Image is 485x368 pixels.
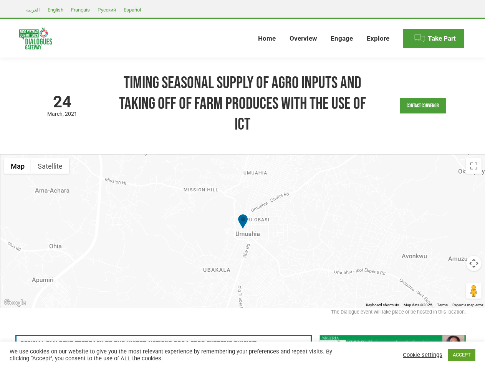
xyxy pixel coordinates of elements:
div: The Dialogue event will take place or be hosted in this location. [19,308,466,320]
a: Русский [94,5,120,14]
span: Español [124,7,141,13]
span: Engage [331,34,353,43]
h3: Official Dialogue Feedback to the United Nations 2021 Food Systems Summit [20,340,307,349]
img: Menu icon [414,33,425,44]
a: Español [120,5,145,14]
span: Русский [98,7,116,13]
a: Français [67,5,94,14]
a: English [44,5,67,14]
button: Show street map [4,158,31,174]
a: Terms (opens in new tab) [437,303,448,307]
button: Show satellite imagery [31,158,69,174]
span: 24 [19,94,106,110]
a: العربية [22,5,44,14]
button: Toggle fullscreen view [466,158,482,174]
a: Report a map error [452,303,483,307]
img: Food Systems Summit Dialogues [19,28,52,49]
span: Français [71,7,90,13]
a: Contact Convenor [400,98,446,113]
span: English [48,7,63,13]
button: Keyboard shortcuts [366,302,399,308]
button: Map camera controls [466,256,482,271]
div: We use cookies on our website to give you the most relevant experience by remembering your prefer... [10,348,336,362]
a: ACCEPT [448,349,475,361]
span: Explore [367,34,389,43]
a: Open this area in Google Maps (opens a new window) [2,298,28,308]
span: Take Part [428,34,456,43]
h1: Timing Seasonal supply of agro inputs and taking off of farm produces with the use of ICT [113,73,372,135]
span: العربية [26,7,40,13]
a: Cookie settings [403,352,442,358]
span: Overview [290,34,317,43]
button: Drag Pegman onto the map to open Street View [466,283,482,299]
span: March [47,111,65,117]
img: Google [2,298,28,308]
span: Map data ©2025 [404,303,432,307]
span: Home [258,34,276,43]
span: 2021 [65,111,77,117]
